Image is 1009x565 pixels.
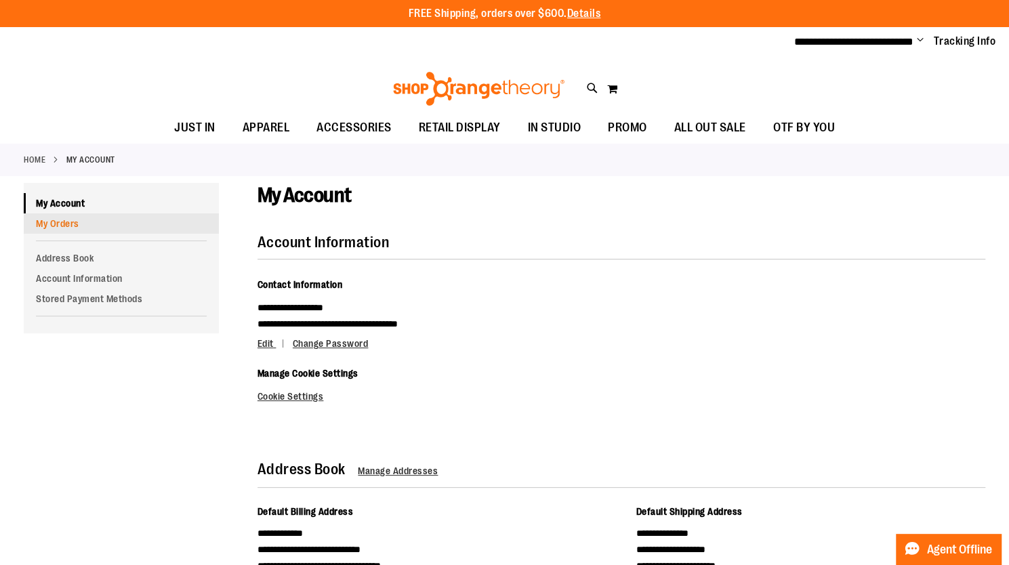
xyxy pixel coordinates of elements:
[358,465,438,476] a: Manage Addresses
[934,34,996,49] a: Tracking Info
[24,213,219,234] a: My Orders
[316,112,392,143] span: ACCESSORIES
[66,154,115,166] strong: My Account
[258,338,274,349] span: Edit
[636,506,742,517] span: Default Shipping Address
[243,112,290,143] span: APPAREL
[258,368,358,379] span: Manage Cookie Settings
[24,248,219,268] a: Address Book
[258,338,291,349] a: Edit
[528,112,581,143] span: IN STUDIO
[773,112,835,143] span: OTF BY YOU
[409,6,601,22] p: FREE Shipping, orders over $600.
[258,184,352,207] span: My Account
[24,193,219,213] a: My Account
[24,289,219,309] a: Stored Payment Methods
[258,506,354,517] span: Default Billing Address
[567,7,601,20] a: Details
[258,461,346,478] strong: Address Book
[24,268,219,289] a: Account Information
[293,338,369,349] a: Change Password
[391,72,567,106] img: Shop Orangetheory
[927,543,992,556] span: Agent Offline
[896,534,1001,565] button: Agent Offline
[608,112,647,143] span: PROMO
[674,112,746,143] span: ALL OUT SALE
[174,112,215,143] span: JUST IN
[24,154,45,166] a: Home
[258,234,390,251] strong: Account Information
[258,391,324,402] a: Cookie Settings
[917,35,924,48] button: Account menu
[419,112,501,143] span: RETAIL DISPLAY
[258,279,343,290] span: Contact Information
